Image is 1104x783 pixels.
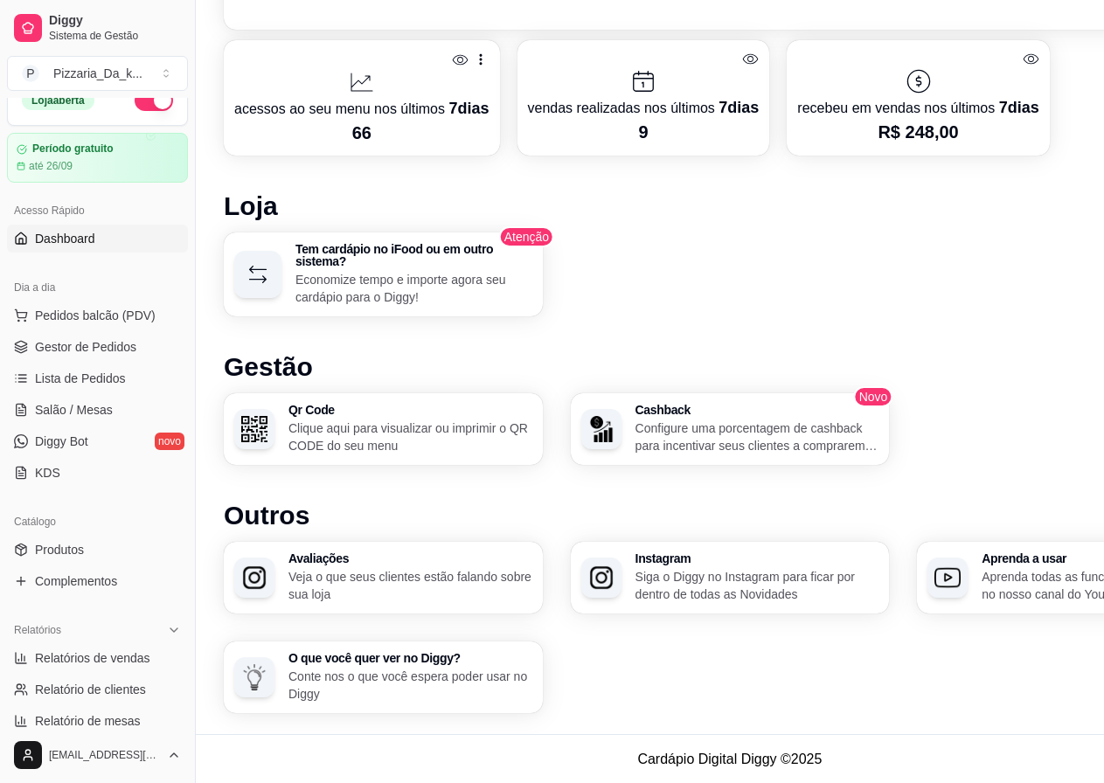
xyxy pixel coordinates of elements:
h3: Qr Code [288,404,532,416]
span: Relatório de mesas [35,712,141,730]
img: Avaliações [241,565,267,591]
p: Conte nos o que você espera poder usar no Diggy [288,668,532,703]
button: O que você quer ver no Diggy?O que você quer ver no Diggy?Conte nos o que você espera poder usar ... [224,641,543,713]
a: DiggySistema de Gestão [7,7,188,49]
button: AvaliaçõesAvaliaçõesVeja o que seus clientes estão falando sobre sua loja [224,542,543,613]
div: Catálogo [7,508,188,536]
p: recebeu em vendas nos últimos [797,95,1038,120]
button: InstagramInstagramSiga o Diggy no Instagram para ficar por dentro de todas as Novidades [571,542,890,613]
a: Relatório de clientes [7,676,188,703]
p: Economize tempo e importe agora seu cardápio para o Diggy! [295,271,532,306]
span: Dashboard [35,230,95,247]
button: CashbackCashbackConfigure uma porcentagem de cashback para incentivar seus clientes a comprarem e... [571,393,890,465]
div: Acesso Rápido [7,197,188,225]
span: Diggy [49,13,181,29]
span: [EMAIL_ADDRESS][DOMAIN_NAME] [49,748,160,762]
button: Pedidos balcão (PDV) [7,301,188,329]
img: Qr Code [241,416,267,442]
article: até 26/09 [29,159,73,173]
h3: O que você quer ver no Diggy? [288,652,532,664]
div: Loja aberta [22,91,94,110]
span: Gestor de Pedidos [35,338,136,356]
button: [EMAIL_ADDRESS][DOMAIN_NAME] [7,734,188,776]
a: KDS [7,459,188,487]
p: Siga o Diggy no Instagram para ficar por dentro de todas as Novidades [635,568,879,603]
a: Relatório de mesas [7,707,188,735]
span: 7 dias [719,99,759,116]
a: Salão / Mesas [7,396,188,424]
p: R$ 248,00 [797,120,1038,144]
span: Relatório de clientes [35,681,146,698]
span: Salão / Mesas [35,401,113,419]
a: Lista de Pedidos [7,364,188,392]
p: Configure uma porcentagem de cashback para incentivar seus clientes a comprarem em sua loja [635,419,879,454]
button: Alterar Status [135,90,173,111]
a: Relatórios de vendas [7,644,188,672]
p: acessos ao seu menu nos últimos [234,96,490,121]
h3: Avaliações [288,552,532,565]
span: Complementos [35,572,117,590]
span: KDS [35,464,60,482]
span: Sistema de Gestão [49,29,181,43]
span: Lista de Pedidos [35,370,126,387]
img: Cashback [588,416,614,442]
span: P [22,65,39,82]
a: Gestor de Pedidos [7,333,188,361]
span: 7 dias [999,99,1039,116]
h3: Tem cardápio no iFood ou em outro sistema? [295,243,532,267]
div: Dia a dia [7,274,188,301]
span: Relatórios de vendas [35,649,150,667]
span: Produtos [35,541,84,558]
button: Tem cardápio no iFood ou em outro sistema?Economize tempo e importe agora seu cardápio para o Diggy! [224,232,543,316]
span: Relatórios [14,623,61,637]
a: Diggy Botnovo [7,427,188,455]
span: 7 dias [448,100,489,117]
img: O que você quer ver no Diggy? [241,664,267,690]
p: Clique aqui para visualizar ou imprimir o QR CODE do seu menu [288,419,532,454]
h3: Cashback [635,404,879,416]
button: Qr CodeQr CodeClique aqui para visualizar ou imprimir o QR CODE do seu menu [224,393,543,465]
span: Atenção [499,226,554,247]
span: Pedidos balcão (PDV) [35,307,156,324]
a: Período gratuitoaté 26/09 [7,133,188,183]
article: Período gratuito [32,142,114,156]
button: Select a team [7,56,188,91]
span: Diggy Bot [35,433,88,450]
a: Complementos [7,567,188,595]
img: Instagram [588,565,614,591]
h3: Instagram [635,552,879,565]
p: 9 [528,120,760,144]
p: Veja o que seus clientes estão falando sobre sua loja [288,568,532,603]
p: vendas realizadas nos últimos [528,95,760,120]
div: Pizzaria_Da_k ... [53,65,142,82]
span: Novo [854,386,893,407]
a: Dashboard [7,225,188,253]
img: Aprenda a usar [934,565,961,591]
p: 66 [234,121,490,145]
a: Produtos [7,536,188,564]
